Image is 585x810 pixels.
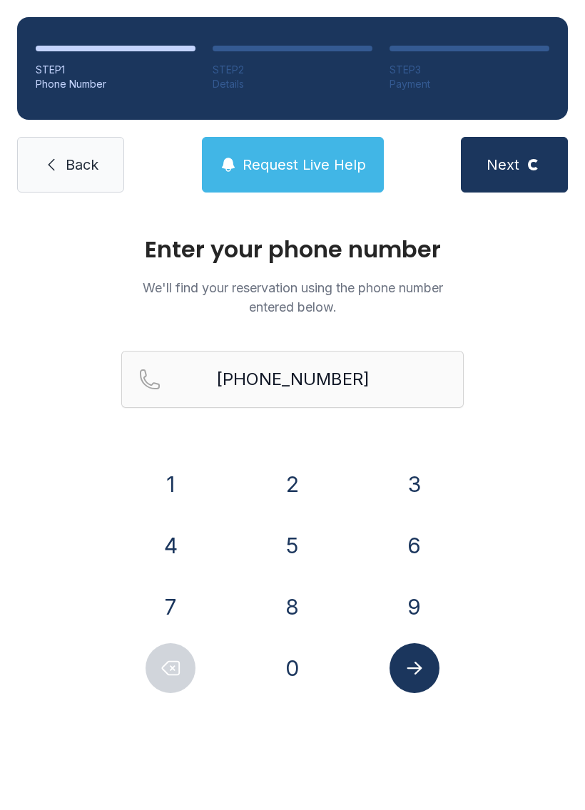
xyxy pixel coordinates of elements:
[268,643,317,693] button: 0
[36,63,195,77] div: STEP 1
[390,63,549,77] div: STEP 3
[121,351,464,408] input: Reservation phone number
[146,521,195,570] button: 4
[243,155,366,175] span: Request Live Help
[146,459,195,509] button: 1
[268,582,317,632] button: 8
[36,77,195,91] div: Phone Number
[390,521,439,570] button: 6
[390,77,549,91] div: Payment
[390,643,439,693] button: Submit lookup form
[487,155,519,175] span: Next
[268,521,317,570] button: 5
[121,278,464,317] p: We'll find your reservation using the phone number entered below.
[213,63,372,77] div: STEP 2
[390,459,439,509] button: 3
[146,643,195,693] button: Delete number
[213,77,372,91] div: Details
[66,155,98,175] span: Back
[268,459,317,509] button: 2
[146,582,195,632] button: 7
[390,582,439,632] button: 9
[121,238,464,261] h1: Enter your phone number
